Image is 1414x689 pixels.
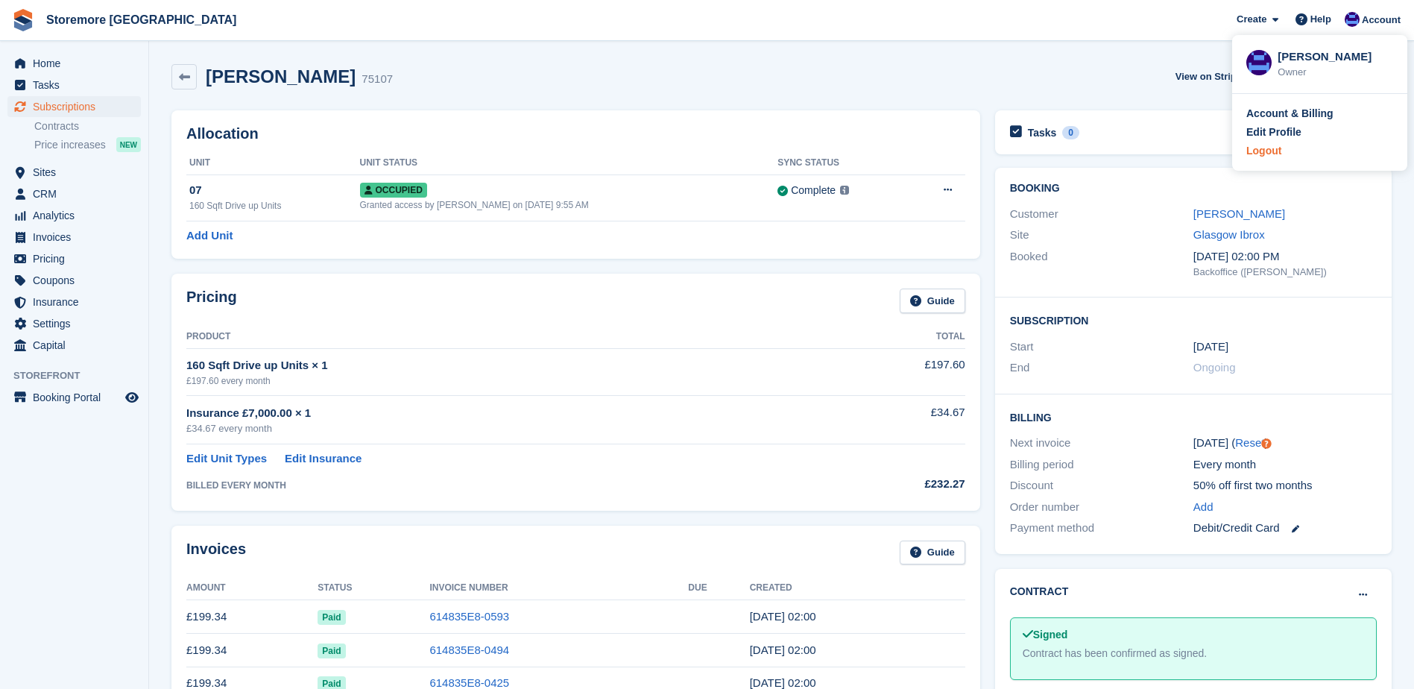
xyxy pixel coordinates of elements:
td: £197.60 [819,348,965,395]
div: Start [1010,339,1193,356]
span: Coupons [33,270,122,291]
a: Guide [900,541,965,565]
div: NEW [116,137,141,152]
a: menu [7,227,141,248]
h2: Invoices [186,541,246,565]
span: Help [1310,12,1331,27]
span: Occupied [360,183,427,198]
span: Capital [33,335,122,356]
span: Analytics [33,205,122,226]
a: menu [7,75,141,95]
h2: Tasks [1028,126,1057,139]
span: Paid [318,610,345,625]
img: Angela [1345,12,1360,27]
div: 160 Sqft Drive up Units × 1 [186,357,819,374]
span: Settings [33,313,122,334]
div: Insurance £7,000.00 × 1 [186,405,819,422]
th: Amount [186,576,318,600]
div: [PERSON_NAME] [1278,48,1393,62]
a: menu [7,96,141,117]
div: BILLED EVERY MONTH [186,479,819,492]
div: 07 [189,182,360,199]
div: Owner [1278,65,1393,80]
a: menu [7,183,141,204]
span: Insurance [33,292,122,312]
span: Price increases [34,138,106,152]
th: Due [688,576,749,600]
span: Create [1237,12,1266,27]
th: Product [186,325,819,349]
time: 2025-03-07 01:00:00 UTC [1193,339,1228,356]
div: 75107 [362,71,393,88]
div: Debit/Credit Card [1193,520,1377,537]
h2: Subscription [1010,312,1377,327]
div: Tooltip anchor [1260,437,1273,450]
div: Payment method [1010,520,1193,537]
a: menu [7,248,141,269]
div: £197.60 every month [186,374,819,388]
span: Subscriptions [33,96,122,117]
a: menu [7,162,141,183]
img: icon-info-grey-7440780725fd019a000dd9b08b2336e03edf1995a4989e88bcd33f0948082b44.svg [840,186,849,195]
th: Unit [186,151,360,175]
div: Next invoice [1010,435,1193,452]
a: Edit Insurance [285,450,362,468]
div: Site [1010,227,1193,244]
a: Edit Profile [1246,125,1393,140]
a: Storemore [GEOGRAPHIC_DATA] [40,7,242,32]
div: 50% off first two months [1193,477,1377,494]
div: [DATE] ( ) [1193,435,1377,452]
div: Every month [1193,456,1377,474]
a: menu [7,270,141,291]
img: Angela [1246,50,1272,75]
time: 2025-06-07 01:00:28 UTC [750,676,816,689]
div: Edit Profile [1246,125,1301,140]
a: Add Unit [186,227,233,245]
div: Booked [1010,248,1193,280]
a: Price increases NEW [34,136,141,153]
a: menu [7,53,141,74]
th: Status [318,576,429,600]
div: £34.67 every month [186,421,819,436]
h2: Booking [1010,183,1377,195]
a: menu [7,335,141,356]
a: 614835E8-0494 [429,644,509,656]
div: Billing period [1010,456,1193,474]
a: Glasgow Ibrox [1193,228,1265,241]
h2: Allocation [186,125,965,142]
div: [DATE] 02:00 PM [1193,248,1377,265]
h2: Billing [1010,409,1377,424]
span: Storefront [13,368,148,383]
span: Ongoing [1193,361,1236,374]
div: Complete [791,183,836,198]
a: Edit Unit Types [186,450,267,468]
h2: [PERSON_NAME] [206,66,356,86]
div: Backoffice ([PERSON_NAME]) [1193,265,1377,280]
th: Total [819,325,965,349]
a: menu [7,292,141,312]
a: Account & Billing [1246,106,1393,122]
a: menu [7,313,141,334]
span: Pricing [33,248,122,269]
span: Tasks [33,75,122,95]
div: Customer [1010,206,1193,223]
div: Order number [1010,499,1193,516]
time: 2025-07-07 01:00:11 UTC [750,644,816,656]
img: stora-icon-8386f47178a22dfd0bd8f6a31ec36ba5ce8667c1dd55bd0f319d3a0aa187defe.svg [12,9,34,31]
div: Signed [1023,627,1364,643]
div: Granted access by [PERSON_NAME] on [DATE] 9:55 AM [360,198,778,212]
a: 614835E8-0593 [429,610,509,623]
div: Account & Billing [1246,106,1333,122]
div: 160 Sqft Drive up Units [189,199,360,213]
td: £199.34 [186,600,318,634]
span: Invoices [33,227,122,248]
a: menu [7,387,141,408]
div: 0 [1062,126,1079,139]
th: Invoice Number [429,576,688,600]
a: Guide [900,289,965,313]
a: View on Stripe [1170,64,1260,89]
th: Created [750,576,965,600]
a: Contracts [34,119,141,133]
a: Preview store [123,388,141,406]
td: £34.67 [819,396,965,444]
